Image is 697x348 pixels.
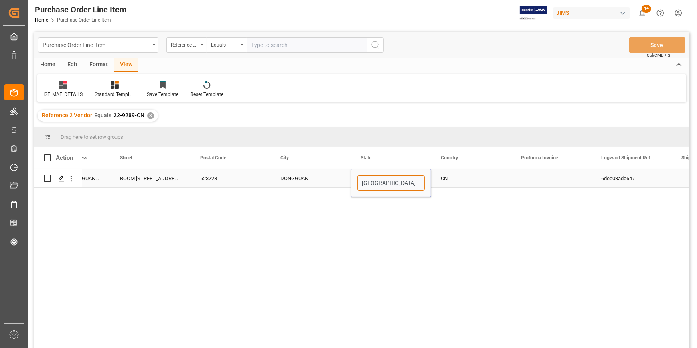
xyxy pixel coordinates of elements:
[601,155,655,161] span: Logward Shipment Reference
[147,91,178,98] div: Save Template
[190,169,271,187] div: 523728
[200,155,226,161] span: Postal Code
[651,4,669,22] button: Help Center
[280,155,289,161] span: City
[61,134,123,140] span: Drag here to set row groups
[34,169,82,188] div: Press SPACE to select this row.
[95,91,135,98] div: Standard Templates
[190,91,223,98] div: Reset Template
[207,37,247,53] button: open menu
[43,91,83,98] div: ISF_MAF_DETAILS
[166,37,207,53] button: open menu
[114,58,138,72] div: View
[642,5,651,13] span: 14
[38,37,158,53] button: open menu
[94,112,111,118] span: Equals
[271,169,351,187] div: DONGGUAN
[110,169,190,187] div: ROOM [STREET_ADDRESS][PERSON_NAME]
[211,39,238,49] div: Equals
[34,58,61,72] div: Home
[35,17,48,23] a: Home
[521,155,558,161] span: Proforma Invoice
[592,169,672,187] div: 6dee03adc647
[431,169,511,187] div: CN
[367,37,384,53] button: search button
[520,6,547,20] img: Exertis%20JAM%20-%20Email%20Logo.jpg_1722504956.jpg
[647,52,670,58] span: Ctrl/CMD + S
[553,5,633,20] button: JIMS
[113,112,144,118] span: 22-9289-CN
[629,37,685,53] button: Save
[120,155,132,161] span: Street
[441,155,458,161] span: Country
[247,37,367,53] input: Type to search
[56,154,73,161] div: Action
[553,7,630,19] div: JIMS
[361,155,371,161] span: State
[633,4,651,22] button: show 14 new notifications
[83,58,114,72] div: Format
[147,112,154,119] div: ✕
[43,39,150,49] div: Purchase Order Line Item
[61,58,83,72] div: Edit
[171,39,198,49] div: Reference 2 Vendor
[35,4,126,16] div: Purchase Order Line Item
[42,112,92,118] span: Reference 2 Vendor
